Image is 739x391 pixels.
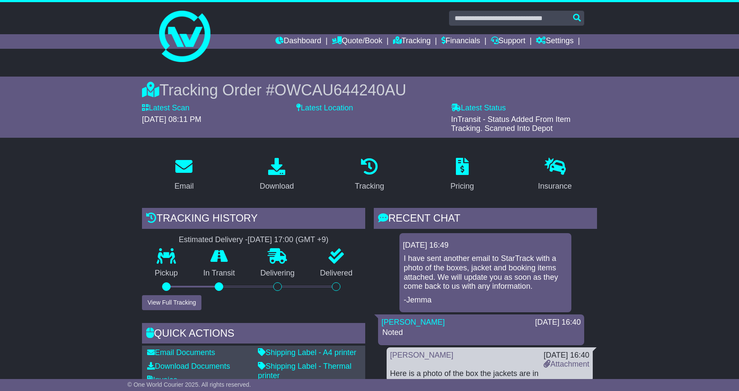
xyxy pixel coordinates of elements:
[393,34,431,49] a: Tracking
[332,34,382,49] a: Quote/Book
[544,360,589,368] a: Attachment
[258,348,356,357] a: Shipping Label - A4 printer
[390,369,589,379] div: Here is a photo of the box the jackets are in
[147,376,177,384] a: Invoice
[275,81,406,99] span: OWCAU644240AU
[536,34,573,49] a: Settings
[142,323,365,346] div: Quick Actions
[390,351,453,359] a: [PERSON_NAME]
[535,318,581,327] div: [DATE] 16:40
[355,181,384,192] div: Tracking
[538,181,572,192] div: Insurance
[381,318,445,326] a: [PERSON_NAME]
[147,348,215,357] a: Email Documents
[169,155,199,195] a: Email
[532,155,577,195] a: Insurance
[441,34,480,49] a: Financials
[142,208,365,231] div: Tracking history
[451,115,571,133] span: InTransit - Status Added From Item Tracking. Scanned Into Depot
[451,104,506,113] label: Latest Status
[404,254,567,291] p: I have sent another email to StarTrack with a photo of the boxes, jacket and booking items attach...
[260,181,294,192] div: Download
[191,269,248,278] p: In Transit
[142,269,191,278] p: Pickup
[248,235,328,245] div: [DATE] 17:00 (GMT +9)
[258,362,352,380] a: Shipping Label - Thermal printer
[254,155,299,195] a: Download
[450,181,474,192] div: Pricing
[142,235,365,245] div: Estimated Delivery -
[142,295,201,310] button: View Full Tracking
[142,115,201,124] span: [DATE] 08:11 PM
[248,269,307,278] p: Delivering
[382,328,580,338] p: Noted
[374,208,597,231] div: RECENT CHAT
[349,155,390,195] a: Tracking
[544,351,589,360] div: [DATE] 16:40
[275,34,321,49] a: Dashboard
[142,104,189,113] label: Latest Scan
[127,381,251,388] span: © One World Courier 2025. All rights reserved.
[403,241,568,250] div: [DATE] 16:49
[142,81,597,99] div: Tracking Order #
[147,362,230,370] a: Download Documents
[491,34,526,49] a: Support
[445,155,479,195] a: Pricing
[404,296,567,305] p: -Jemma
[307,269,366,278] p: Delivered
[174,181,194,192] div: Email
[296,104,353,113] label: Latest Location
